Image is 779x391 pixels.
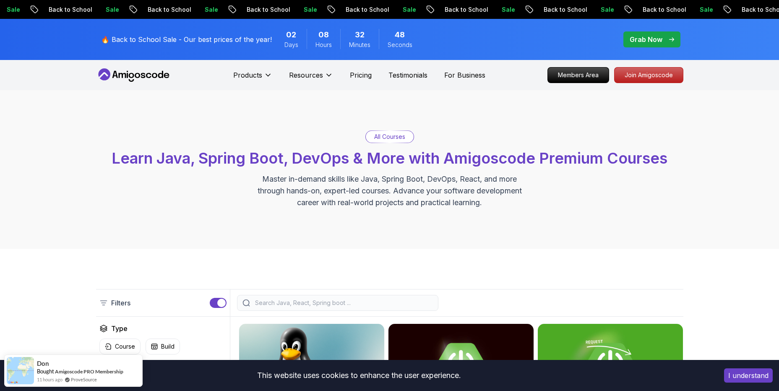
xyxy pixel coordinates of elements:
span: Days [284,41,298,49]
p: Back to School [498,5,555,14]
span: 48 Seconds [395,29,405,41]
p: Resources [289,70,323,80]
a: Members Area [547,67,609,83]
input: Search Java, React, Spring boot ... [253,299,433,307]
p: Members Area [548,68,609,83]
span: Don [37,360,49,367]
p: Back to School [300,5,357,14]
a: Pricing [350,70,372,80]
p: Products [233,70,262,80]
p: Build [161,342,175,351]
p: Sale [555,5,582,14]
p: 🔥 Back to School Sale - Our best prices of the year! [101,34,272,44]
p: Grab Now [630,34,662,44]
button: Course [99,339,141,355]
button: Products [233,70,272,87]
span: 32 Minutes [355,29,365,41]
a: Testimonials [388,70,427,80]
p: Back to School [201,5,258,14]
p: Back to School [102,5,159,14]
button: Build [146,339,180,355]
p: Filters [111,298,130,308]
h2: Type [111,323,128,334]
img: provesource social proof notification image [7,357,34,384]
p: Sale [258,5,285,14]
p: Sale [357,5,384,14]
p: Back to School [597,5,654,14]
span: Minutes [349,41,370,49]
span: 8 Hours [318,29,329,41]
p: Back to School [399,5,456,14]
a: Amigoscode PRO Membership [55,368,123,375]
a: Join Amigoscode [614,67,683,83]
p: Sale [654,5,681,14]
p: Back to School [696,5,753,14]
p: All Courses [374,133,405,141]
p: Course [115,342,135,351]
button: Accept cookies [724,368,773,383]
span: Learn Java, Spring Boot, DevOps & More with Amigoscode Premium Courses [112,149,667,167]
a: ProveSource [71,376,97,383]
span: 2 Days [286,29,296,41]
button: Resources [289,70,333,87]
div: This website uses cookies to enhance the user experience. [6,366,711,385]
p: Master in-demand skills like Java, Spring Boot, DevOps, React, and more through hands-on, expert-... [249,173,531,209]
span: Bought [37,368,54,375]
span: Seconds [388,41,412,49]
p: Back to School [3,5,60,14]
p: Sale [159,5,186,14]
p: Sale [60,5,87,14]
p: Join Amigoscode [615,68,683,83]
span: 11 hours ago [37,376,63,383]
a: For Business [444,70,485,80]
span: Hours [315,41,332,49]
p: Sale [456,5,483,14]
